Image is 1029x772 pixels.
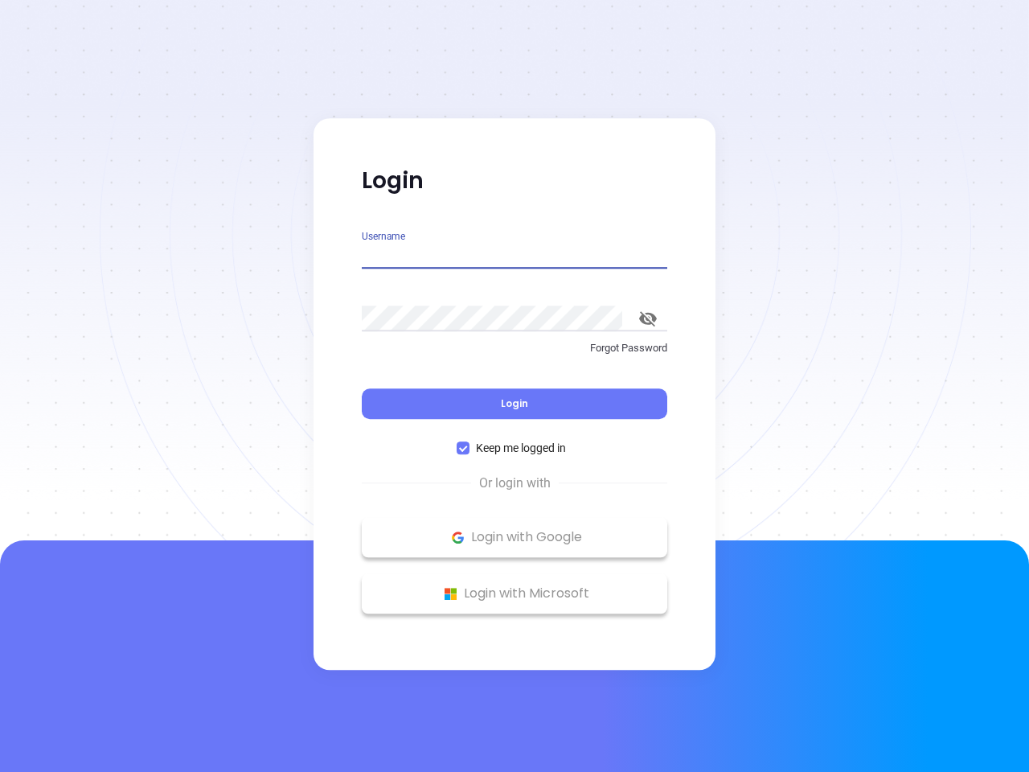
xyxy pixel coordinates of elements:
[370,525,659,549] p: Login with Google
[362,340,667,369] a: Forgot Password
[629,299,667,338] button: toggle password visibility
[370,581,659,606] p: Login with Microsoft
[362,517,667,557] button: Google Logo Login with Google
[362,232,405,241] label: Username
[362,166,667,195] p: Login
[362,573,667,614] button: Microsoft Logo Login with Microsoft
[501,396,528,410] span: Login
[362,388,667,419] button: Login
[362,340,667,356] p: Forgot Password
[469,439,572,457] span: Keep me logged in
[441,584,461,604] img: Microsoft Logo
[448,528,468,548] img: Google Logo
[471,474,559,493] span: Or login with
